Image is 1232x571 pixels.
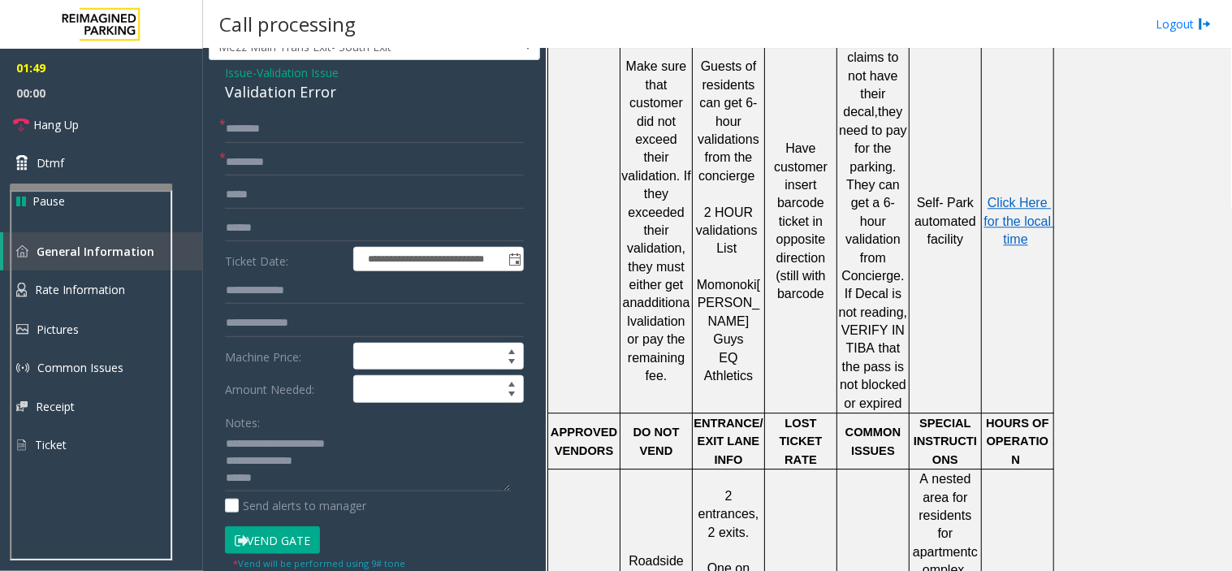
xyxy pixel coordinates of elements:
[225,526,320,554] button: Vend Gate
[33,116,79,133] span: Hang Up
[694,417,763,466] span: ENTRANCE/EXIT LANE INFO
[913,472,975,559] span: A nested area for residents for apartment
[845,426,904,456] span: COMMON ISSUES
[697,278,757,292] span: Momonoki
[698,59,763,182] span: Guests of residents can get 6-hour validations from the concierge
[505,248,523,270] span: Toggle popup
[253,65,339,80] span: -
[500,389,523,402] span: Decrease value
[225,497,366,514] label: Send alerts to manager
[780,417,826,466] span: LOST TICKET RATE
[984,197,1055,246] a: Click Here for the local time
[696,205,758,237] span: 2 HOUR validations
[986,417,1052,466] span: HOURS OF OPERATION
[221,343,349,370] label: Machine Price:
[551,426,620,456] span: APPROVED VENDORS
[37,154,64,171] span: Dtmf
[914,417,977,466] span: SPECIAL INSTRUCTIONS
[839,105,911,409] span: they need to pay for the parking. They can get a 6-hour validation from Concierge. If Decal is no...
[225,81,524,103] div: Validation Error
[221,247,349,271] label: Ticket Date:
[633,426,683,456] span: DO NOT VEND
[627,296,689,327] span: additional
[774,141,831,301] span: Have customer insert barcode ticket in opposite direction (still with barcode
[225,64,253,81] span: Issue
[914,196,979,246] span: Self- Park automated facility
[500,344,523,357] span: Increase value
[698,489,763,539] span: 2 entrances, 2 exits.
[621,59,694,309] span: Make sure that customer did not exceed their validation. If they exceeded their validation, they ...
[500,357,523,370] span: Decrease value
[1199,15,1212,32] img: logout
[3,232,203,270] a: General Information
[716,241,737,255] span: List
[225,409,260,431] label: Notes:
[875,105,878,119] span: ,
[839,32,910,119] span: If a resident claims to not have their decal
[704,351,753,383] span: EQ Athletics
[233,557,405,569] small: Vend will be performed using 9# tone
[500,376,523,389] span: Increase value
[1156,15,1212,32] a: Logout
[257,64,339,81] span: Validation Issue
[221,375,349,403] label: Amount Needed:
[211,4,364,44] h3: Call processing
[627,314,689,383] span: validation or pay the remaining fee.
